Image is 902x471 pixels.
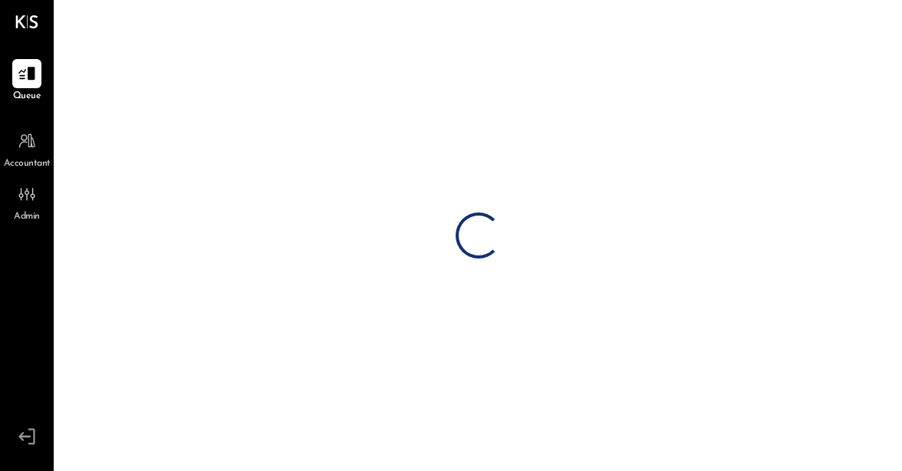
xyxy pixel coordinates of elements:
[1,180,53,224] a: Admin
[1,59,53,104] a: Queue
[1,127,53,171] a: Accountant
[13,90,41,104] span: Queue
[14,210,40,224] span: Admin
[4,157,51,171] span: Accountant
